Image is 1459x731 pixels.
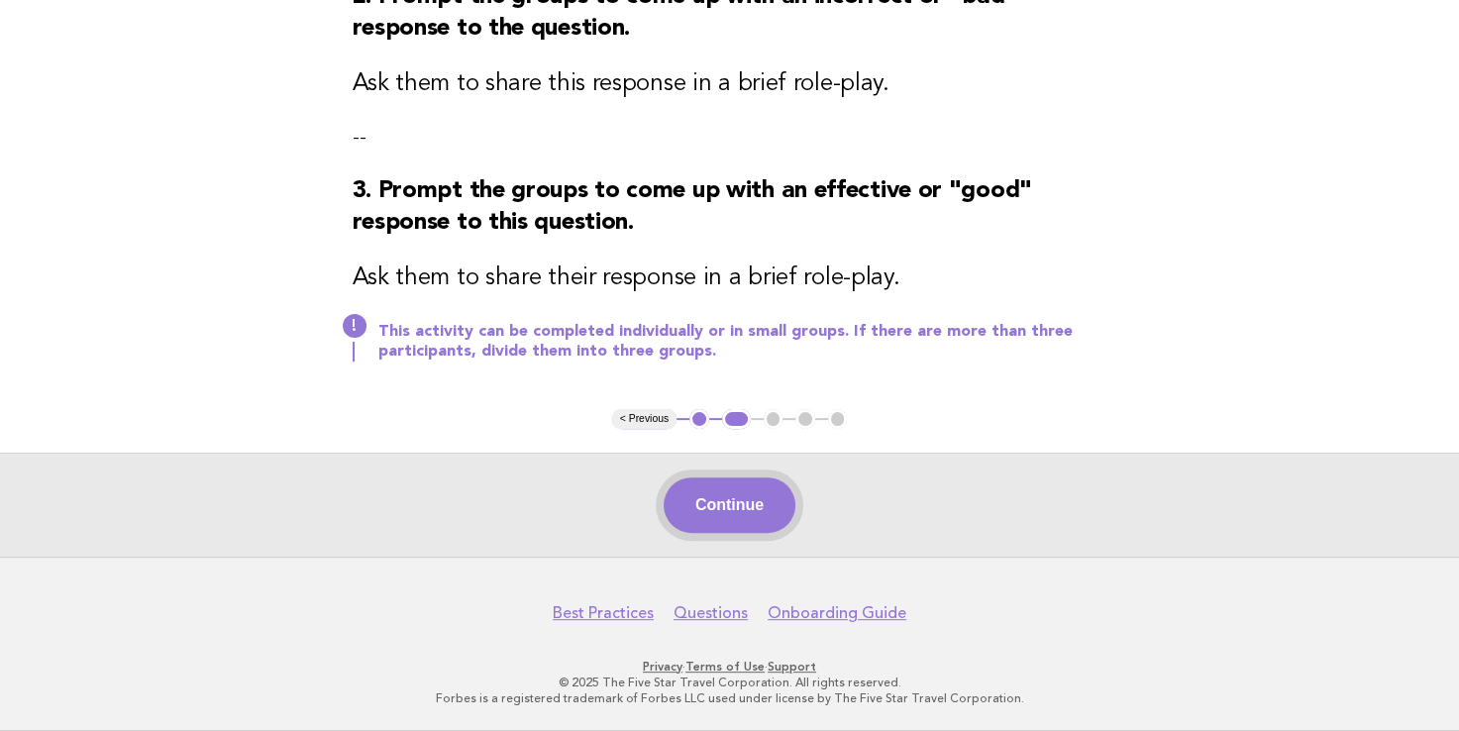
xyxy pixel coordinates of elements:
[124,675,1336,690] p: © 2025 The Five Star Travel Corporation. All rights reserved.
[612,409,677,429] button: < Previous
[674,603,748,623] a: Questions
[643,660,682,674] a: Privacy
[378,322,1107,362] p: This activity can be completed individually or in small groups. If there are more than three part...
[353,262,1107,294] h3: Ask them to share their response in a brief role-play.
[353,68,1107,100] h3: Ask them to share this response in a brief role-play.
[768,660,816,674] a: Support
[689,409,709,429] button: 1
[685,660,765,674] a: Terms of Use
[768,603,906,623] a: Onboarding Guide
[722,409,751,429] button: 2
[124,659,1336,675] p: · ·
[353,179,1032,235] strong: 3. Prompt the groups to come up with an effective or "good" response to this question.
[664,477,795,533] button: Continue
[124,690,1336,706] p: Forbes is a registered trademark of Forbes LLC used under license by The Five Star Travel Corpora...
[553,603,654,623] a: Best Practices
[353,124,1107,152] p: --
